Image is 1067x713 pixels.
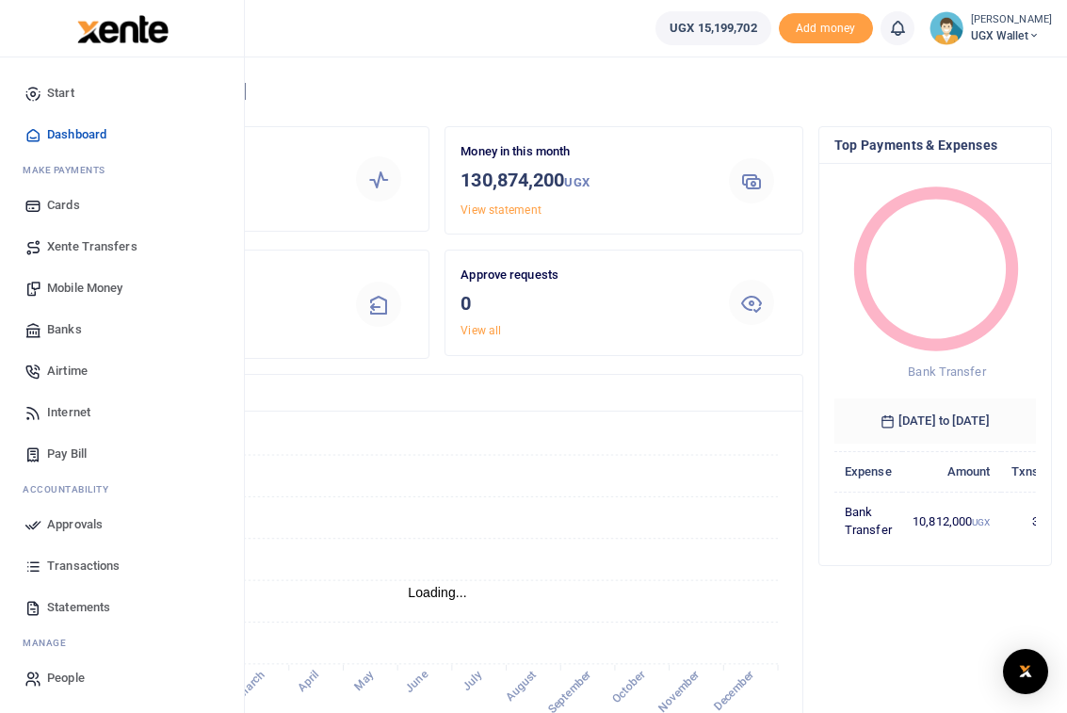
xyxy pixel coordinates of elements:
p: Approve requests [461,266,702,285]
a: Internet [15,392,229,433]
th: Amount [902,451,1001,492]
div: Open Intercom Messenger [1003,649,1048,694]
span: Pay Bill [47,445,87,463]
a: Statements [15,587,229,628]
td: 10,812,000 [902,492,1001,550]
a: Mobile Money [15,267,229,309]
h3: 130,874,200 [461,166,702,197]
span: Bank Transfer [908,365,985,379]
span: Xente Transfers [47,237,137,256]
a: Banks [15,309,229,350]
h4: Top Payments & Expenses [834,135,1036,155]
span: Add money [779,13,873,44]
a: Start [15,73,229,114]
span: Internet [47,403,90,422]
small: [PERSON_NAME] [971,12,1052,28]
a: UGX 15,199,702 [655,11,770,45]
span: countability [37,482,108,496]
h3: 0 [461,289,702,317]
a: Transactions [15,545,229,587]
tspan: March [235,668,267,700]
img: profile-user [930,11,963,45]
text: Loading... [408,585,467,600]
li: M [15,155,229,185]
td: 3 [1001,492,1050,550]
th: Txns [1001,451,1050,492]
th: Expense [834,451,902,492]
span: Airtime [47,362,88,381]
a: logo-small logo-large logo-large [75,21,169,35]
tspan: April [296,668,322,694]
span: UGX 15,199,702 [670,19,756,38]
span: Start [47,84,74,103]
small: UGX [564,175,589,189]
td: Bank Transfer [834,492,902,550]
a: People [15,657,229,699]
li: Ac [15,475,229,504]
span: Banks [47,320,82,339]
span: anage [32,636,67,650]
a: Dashboard [15,114,229,155]
a: View statement [461,203,541,217]
li: Toup your wallet [779,13,873,44]
span: Transactions [47,557,120,575]
tspan: May [351,668,376,692]
span: Dashboard [47,125,106,144]
h6: [DATE] to [DATE] [834,398,1036,444]
h4: Hello [PERSON_NAME] [72,81,1052,102]
p: Money in this month [461,142,702,162]
a: Add money [779,20,873,34]
span: Mobile Money [47,279,122,298]
tspan: June [403,667,431,695]
span: ake Payments [32,163,105,177]
span: Statements [47,598,110,617]
li: Wallet ballance [648,11,778,45]
a: Pay Bill [15,433,229,475]
img: logo-large [77,15,169,43]
tspan: August [503,668,539,704]
a: Cards [15,185,229,226]
a: Approvals [15,504,229,545]
tspan: October [610,667,649,705]
a: profile-user [PERSON_NAME] UGX Wallet [930,11,1052,45]
span: Approvals [47,515,103,534]
span: UGX Wallet [971,27,1052,44]
tspan: July [460,668,484,692]
tspan: December [711,667,757,713]
span: People [47,669,85,688]
a: View all [461,324,501,337]
a: Airtime [15,350,229,392]
h4: Transactions Overview [88,382,787,403]
span: Cards [47,196,80,215]
small: UGX [972,517,990,527]
li: M [15,628,229,657]
a: Xente Transfers [15,226,229,267]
